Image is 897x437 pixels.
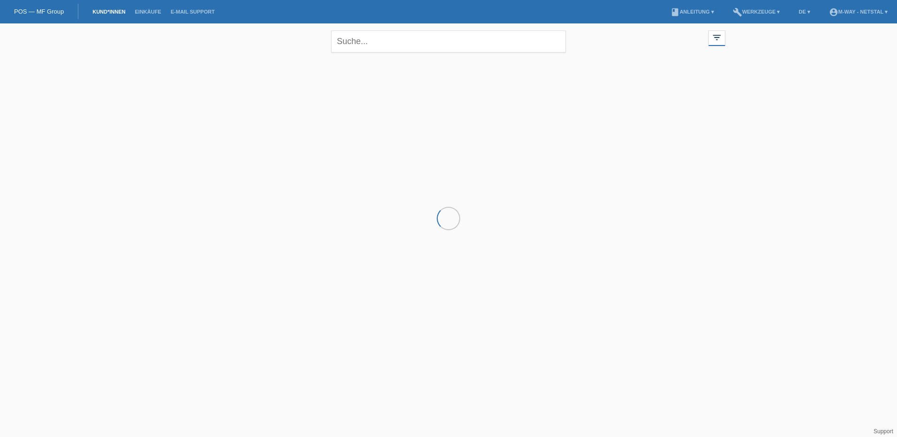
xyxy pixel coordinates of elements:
a: bookAnleitung ▾ [666,9,719,15]
a: Kund*innen [88,9,130,15]
i: account_circle [829,8,838,17]
a: account_circlem-way - Netstal ▾ [824,9,892,15]
a: buildWerkzeuge ▾ [728,9,785,15]
i: filter_list [712,32,722,43]
a: Einkäufe [130,9,166,15]
a: Support [874,428,893,435]
a: POS — MF Group [14,8,64,15]
a: DE ▾ [794,9,814,15]
input: Suche... [331,30,566,53]
i: book [670,8,680,17]
i: build [733,8,742,17]
a: E-Mail Support [166,9,220,15]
